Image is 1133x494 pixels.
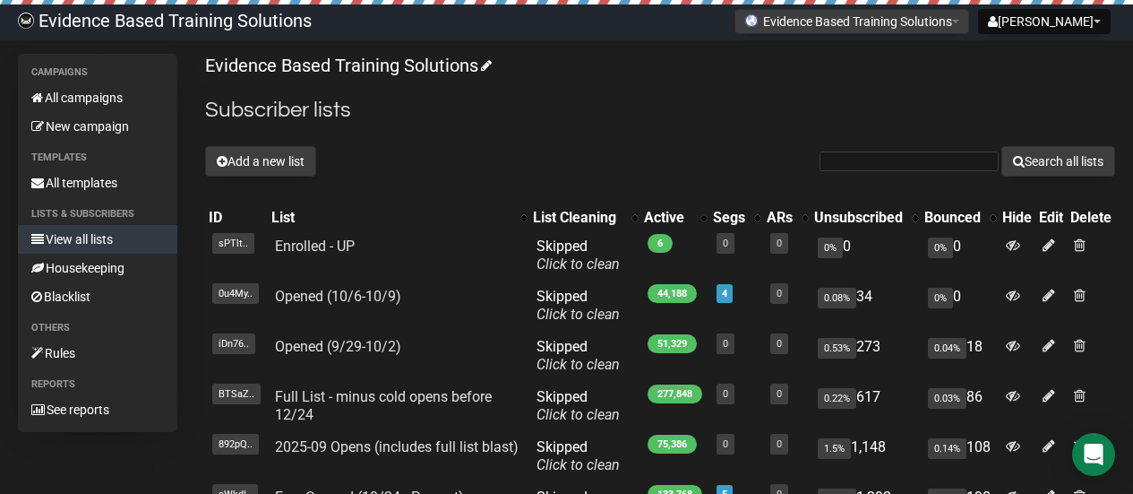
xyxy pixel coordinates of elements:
[18,169,177,197] a: All templates
[811,205,921,230] th: Unsubscribed: No sort applied, activate to apply an ascending sort
[18,62,177,83] li: Campaigns
[811,431,921,481] td: 1,148
[205,55,489,76] a: Evidence Based Training Solutions
[275,238,355,255] a: Enrolled - UP
[1001,146,1115,177] button: Search all lists
[723,238,728,249] a: 0
[811,381,921,431] td: 617
[529,205,640,230] th: List Cleaning: No sort applied, activate to apply an ascending sort
[644,209,691,227] div: Active
[744,13,759,28] img: favicons
[212,384,261,404] span: BTSaZ..
[777,338,782,350] a: 0
[536,306,620,323] a: Click to clean
[212,434,259,455] span: 892pQ..
[924,209,981,227] div: Bounced
[536,238,620,273] span: Skipped
[928,288,953,308] span: 0%
[1070,209,1112,227] div: Delete
[18,225,177,254] a: View all lists
[811,331,921,381] td: 273
[709,205,763,230] th: Segs: No sort applied, activate to apply an ascending sort
[533,209,622,227] div: List Cleaning
[921,381,999,431] td: 86
[1067,205,1115,230] th: Delete: No sort applied, sorting is disabled
[921,431,999,481] td: 108
[18,317,177,339] li: Others
[811,230,921,281] td: 0
[536,388,620,423] span: Skipped
[18,374,177,395] li: Reports
[921,205,999,230] th: Bounced: No sort applied, activate to apply an ascending sort
[205,146,316,177] button: Add a new list
[722,288,727,299] a: 4
[928,438,966,459] span: 0.14%
[536,456,620,473] a: Click to clean
[777,288,782,299] a: 0
[648,385,702,403] span: 277,848
[536,438,620,473] span: Skipped
[268,205,529,230] th: List: No sort applied, activate to apply an ascending sort
[18,147,177,169] li: Templates
[818,338,856,359] span: 0.53%
[648,284,697,303] span: 44,188
[205,94,1115,126] h2: Subscriber lists
[763,205,811,230] th: ARs: No sort applied, activate to apply an ascending sort
[723,388,728,400] a: 0
[212,233,254,254] span: sPTlt..
[777,388,782,400] a: 0
[536,256,620,273] a: Click to clean
[536,288,620,323] span: Skipped
[18,112,177,141] a: New campaign
[921,230,999,281] td: 0
[818,438,851,459] span: 1.5%
[18,254,177,282] a: Housekeeping
[767,209,793,227] div: ARs
[811,281,921,331] td: 34
[18,13,34,29] img: 6a635aadd5b086599a41eda90e0773ac
[1072,433,1115,476] div: Open Intercom Messenger
[271,209,511,227] div: List
[209,209,264,227] div: ID
[814,209,903,227] div: Unsubscribed
[536,356,620,373] a: Click to clean
[648,234,673,253] span: 6
[18,204,177,225] li: Lists & subscribers
[275,338,401,355] a: Opened (9/29-10/2)
[275,438,519,455] a: 2025-09 Opens (includes full list blast)
[18,282,177,311] a: Blacklist
[928,388,966,409] span: 0.03%
[18,83,177,112] a: All campaigns
[536,338,620,373] span: Skipped
[777,238,782,249] a: 0
[275,288,401,305] a: Opened (10/6-10/9)
[18,339,177,368] a: Rules
[648,435,697,454] span: 75,386
[928,338,966,359] span: 0.04%
[818,238,843,258] span: 0%
[928,238,953,258] span: 0%
[978,9,1111,34] button: [PERSON_NAME]
[818,388,856,409] span: 0.22%
[648,334,697,353] span: 51,329
[921,331,999,381] td: 18
[818,288,856,308] span: 0.08%
[723,338,728,350] a: 0
[999,205,1035,230] th: Hide: No sort applied, sorting is disabled
[734,9,969,34] button: Evidence Based Training Solutions
[777,438,782,450] a: 0
[212,283,259,304] span: 0u4My..
[1035,205,1067,230] th: Edit: No sort applied, sorting is disabled
[1002,209,1032,227] div: Hide
[723,438,728,450] a: 0
[18,395,177,424] a: See reports
[205,205,268,230] th: ID: No sort applied, sorting is disabled
[1039,209,1063,227] div: Edit
[212,334,255,354] span: iDn76..
[640,205,709,230] th: Active: No sort applied, activate to apply an ascending sort
[921,281,999,331] td: 0
[536,406,620,423] a: Click to clean
[713,209,745,227] div: Segs
[275,388,492,423] a: Full List - minus cold opens before 12/24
